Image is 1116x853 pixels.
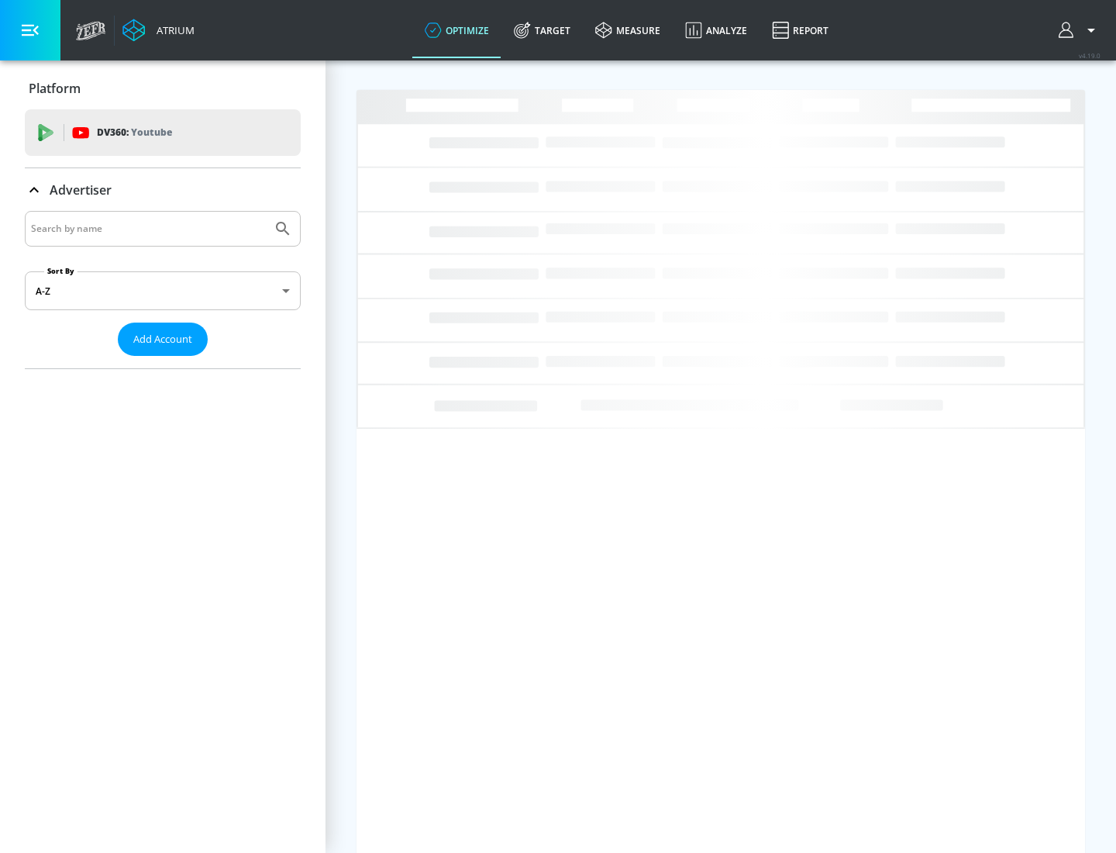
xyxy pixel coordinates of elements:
[44,266,77,276] label: Sort By
[25,168,301,212] div: Advertiser
[25,67,301,110] div: Platform
[25,356,301,368] nav: list of Advertiser
[31,219,266,239] input: Search by name
[759,2,841,58] a: Report
[25,109,301,156] div: DV360: Youtube
[25,211,301,368] div: Advertiser
[122,19,195,42] a: Atrium
[150,23,195,37] div: Atrium
[1079,51,1100,60] span: v 4.19.0
[118,323,208,356] button: Add Account
[412,2,501,58] a: optimize
[97,124,172,141] p: DV360:
[133,330,192,348] span: Add Account
[583,2,673,58] a: measure
[131,124,172,140] p: Youtube
[501,2,583,58] a: Target
[50,181,112,199] p: Advertiser
[25,271,301,310] div: A-Z
[29,80,81,97] p: Platform
[673,2,759,58] a: Analyze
